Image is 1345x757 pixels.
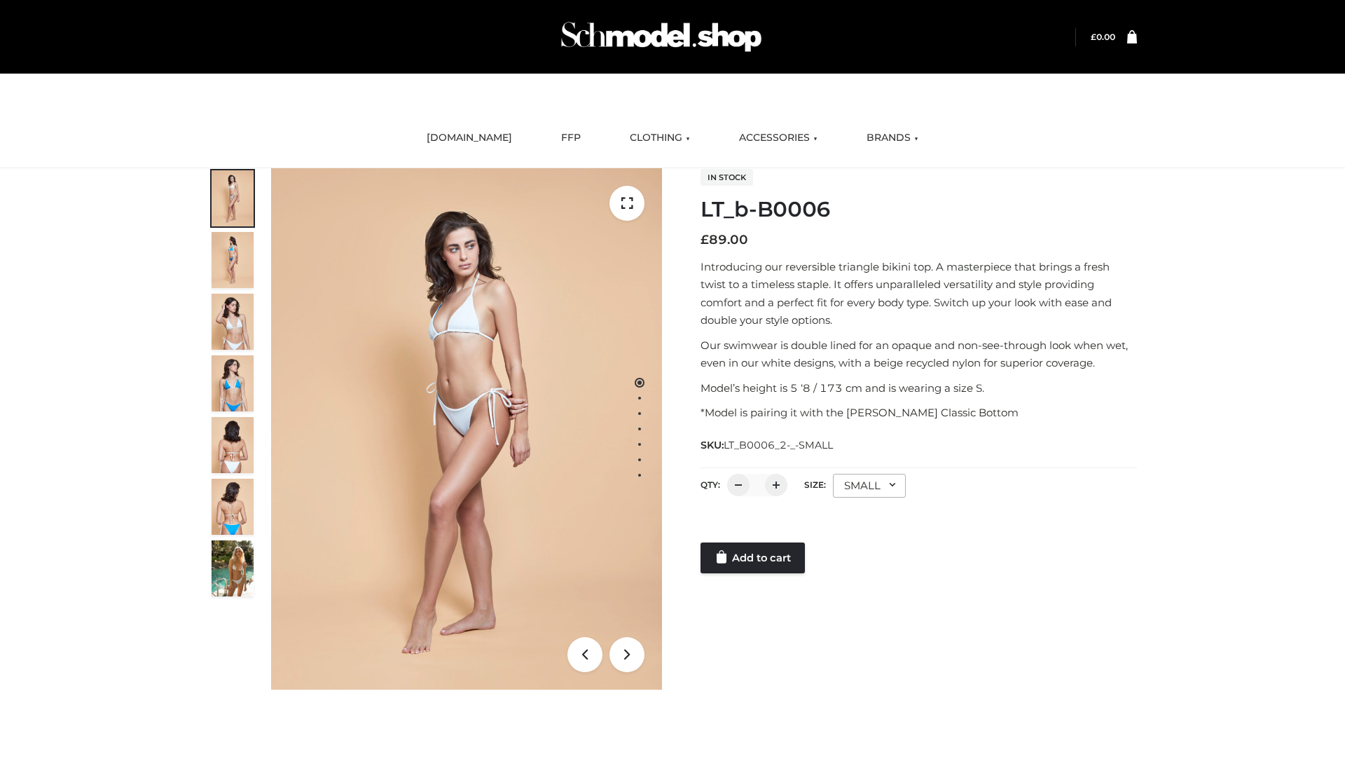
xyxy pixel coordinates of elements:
[212,294,254,350] img: ArielClassicBikiniTop_CloudNine_AzureSky_OW114ECO_3-scaled.jpg
[212,540,254,596] img: Arieltop_CloudNine_AzureSky2.jpg
[701,543,805,573] a: Add to cart
[701,336,1137,372] p: Our swimwear is double lined for an opaque and non-see-through look when wet, even in our white d...
[551,123,591,154] a: FFP
[212,479,254,535] img: ArielClassicBikiniTop_CloudNine_AzureSky_OW114ECO_8-scaled.jpg
[212,170,254,226] img: ArielClassicBikiniTop_CloudNine_AzureSky_OW114ECO_1-scaled.jpg
[1091,32,1115,42] a: £0.00
[701,379,1137,397] p: Model’s height is 5 ‘8 / 173 cm and is wearing a size S.
[1091,32,1115,42] bdi: 0.00
[729,123,828,154] a: ACCESSORIES
[619,123,701,154] a: CLOTHING
[212,417,254,473] img: ArielClassicBikiniTop_CloudNine_AzureSky_OW114ECO_7-scaled.jpg
[724,439,833,451] span: LT_B0006_2-_-SMALL
[701,258,1137,329] p: Introducing our reversible triangle bikini top. A masterpiece that brings a fresh twist to a time...
[212,355,254,411] img: ArielClassicBikiniTop_CloudNine_AzureSky_OW114ECO_4-scaled.jpg
[701,479,720,490] label: QTY:
[701,232,709,247] span: £
[856,123,929,154] a: BRANDS
[701,404,1137,422] p: *Model is pairing it with the [PERSON_NAME] Classic Bottom
[212,232,254,288] img: ArielClassicBikiniTop_CloudNine_AzureSky_OW114ECO_2-scaled.jpg
[416,123,523,154] a: [DOMAIN_NAME]
[701,437,834,453] span: SKU:
[804,479,826,490] label: Size:
[556,9,766,64] img: Schmodel Admin 964
[833,474,906,498] div: SMALL
[701,232,748,247] bdi: 89.00
[701,197,1137,222] h1: LT_b-B0006
[701,169,753,186] span: In stock
[1091,32,1096,42] span: £
[271,168,662,690] img: ArielClassicBikiniTop_CloudNine_AzureSky_OW114ECO_1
